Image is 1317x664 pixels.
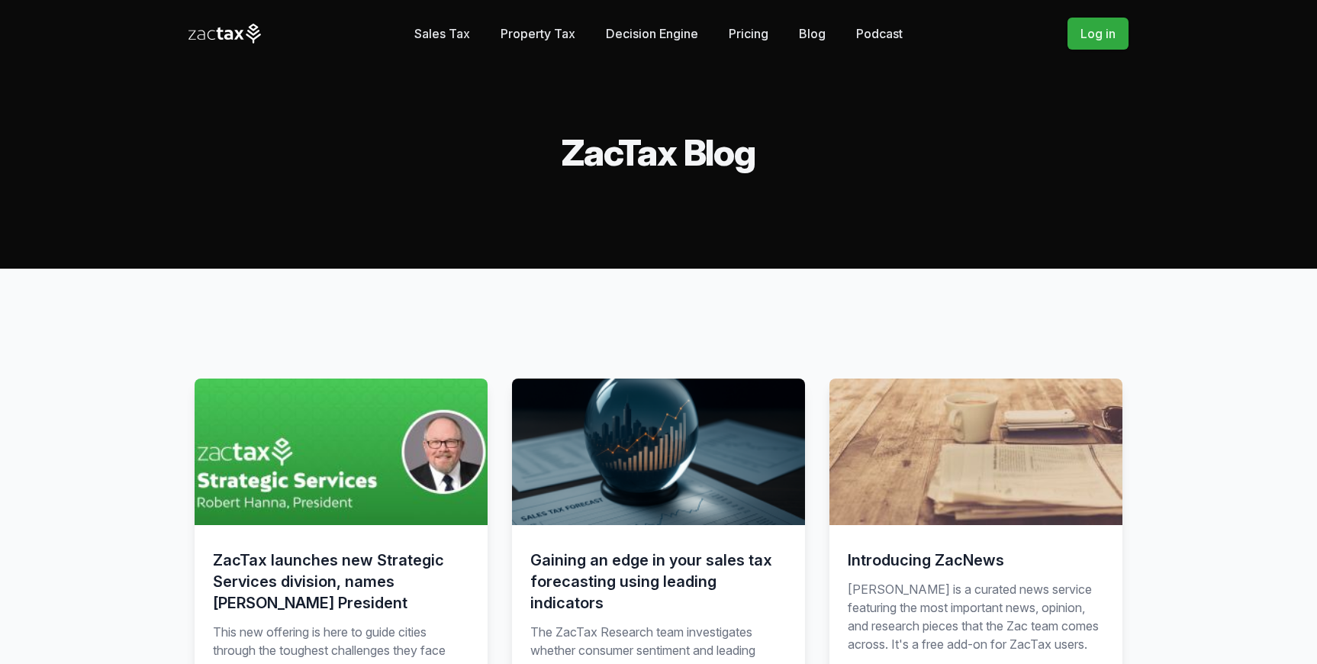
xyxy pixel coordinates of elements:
img: hanna-strategic-services.jpg [195,379,488,525]
a: Podcast [856,18,903,49]
img: zac-news.jpg [829,379,1122,525]
a: Pricing [729,18,768,49]
h3: Gaining an edge in your sales tax forecasting using leading indicators [530,550,787,614]
a: Property Tax [501,18,575,49]
h2: ZacTax Blog [188,134,1129,171]
a: Log in [1067,18,1129,50]
img: consumer-confidence-leading-indicators-retail-sales-tax.png [512,379,805,525]
h3: Introducing ZacNews [848,550,1104,571]
a: Blog [799,18,826,49]
a: Decision Engine [606,18,698,49]
a: Sales Tax [414,18,470,49]
h3: ZacTax launches new Strategic Services division, names [PERSON_NAME] President [213,550,469,614]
